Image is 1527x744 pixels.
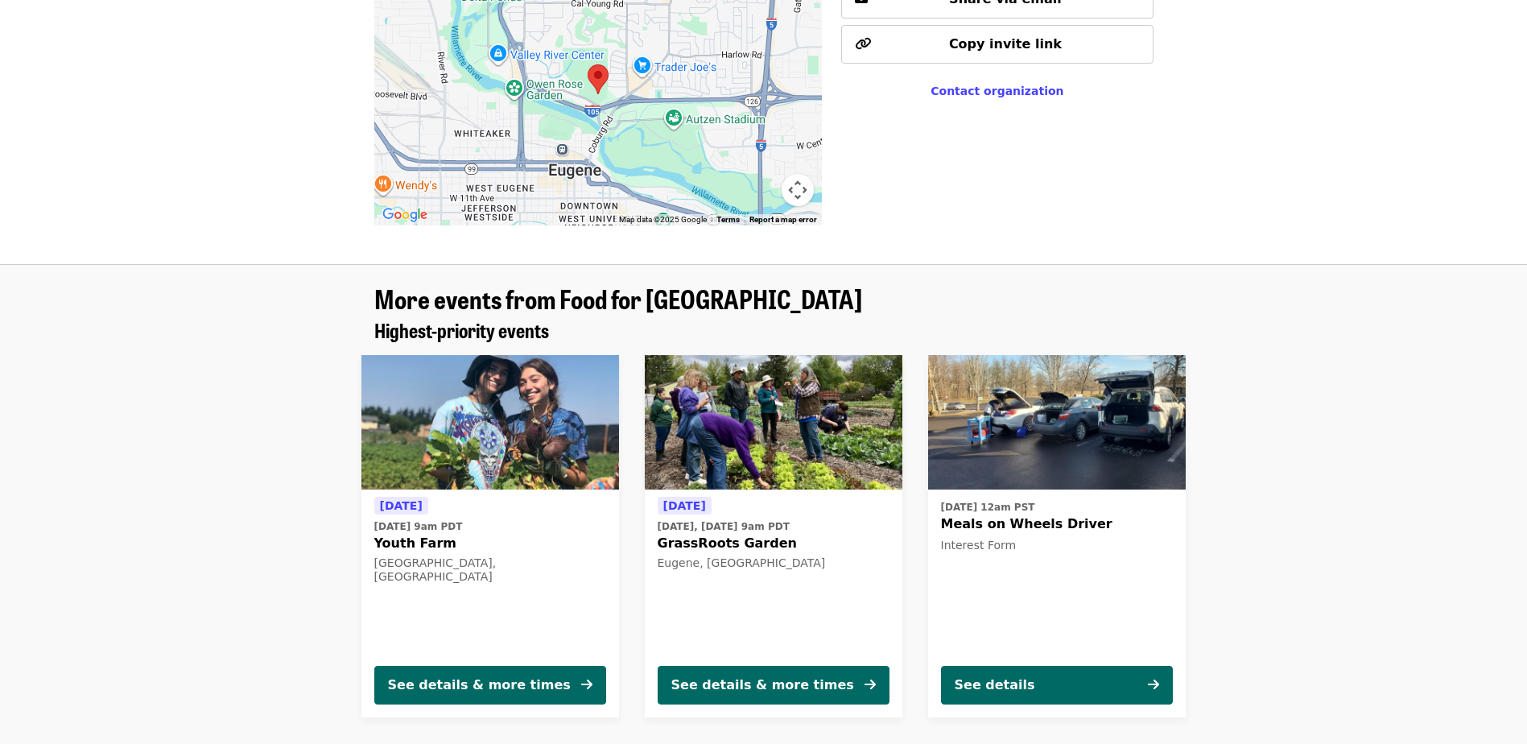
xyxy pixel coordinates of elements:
[941,666,1173,705] button: See details
[374,534,606,553] span: Youth Farm
[374,279,862,317] span: More events from Food for [GEOGRAPHIC_DATA]
[361,355,619,490] img: Youth Farm organized by Food for Lane County
[378,205,431,225] img: Google
[955,676,1035,695] div: See details
[671,676,854,695] div: See details & more times
[949,36,1062,52] span: Copy invite link
[388,676,571,695] div: See details & more times
[782,174,814,206] button: Map camera controls
[380,499,423,512] span: [DATE]
[865,677,876,692] i: arrow-right icon
[374,319,549,342] a: Highest-priority events
[1148,677,1159,692] i: arrow-right icon
[374,316,549,344] span: Highest-priority events
[931,85,1063,97] a: Contact organization
[374,519,463,534] time: [DATE] 9am PDT
[928,355,1186,717] a: See details for "Meals on Wheels Driver"
[941,515,1173,534] span: Meals on Wheels Driver
[645,355,902,490] img: GrassRoots Garden organized by Food for Lane County
[645,355,902,717] a: See details for "GrassRoots Garden"
[663,499,706,512] span: [DATE]
[658,666,889,705] button: See details & more times
[378,205,431,225] a: Open this area in Google Maps (opens a new window)
[658,534,889,553] span: GrassRoots Garden
[941,500,1035,515] time: [DATE] 12am PST
[658,519,790,534] time: [DATE], [DATE] 9am PDT
[749,215,817,224] a: Report a map error
[841,25,1153,64] button: Copy invite link
[941,539,1017,552] span: Interest Form
[581,677,592,692] i: arrow-right icon
[658,556,889,570] div: Eugene, [GEOGRAPHIC_DATA]
[619,215,707,224] span: Map data ©2025 Google
[361,319,1166,342] div: Highest-priority events
[374,556,606,584] div: [GEOGRAPHIC_DATA], [GEOGRAPHIC_DATA]
[361,355,619,717] a: See details for "Youth Farm"
[928,355,1186,490] img: Meals on Wheels Driver organized by Food for Lane County
[374,666,606,705] button: See details & more times
[716,215,740,224] a: Terms (opens in new tab)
